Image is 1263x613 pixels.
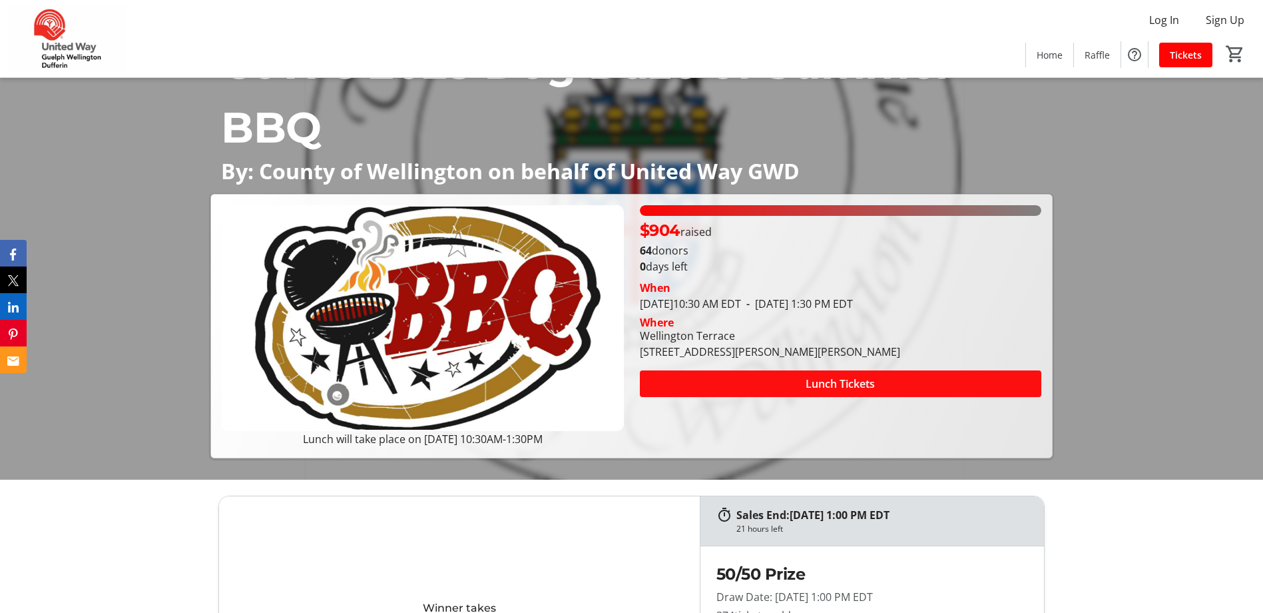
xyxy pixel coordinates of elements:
span: Home [1037,48,1063,62]
button: Cart [1223,42,1247,66]
div: Wellington Terrace [640,328,900,344]
button: Sign Up [1195,9,1255,31]
p: raised [640,219,712,243]
span: Lunch Tickets [806,376,875,392]
span: $904 [640,221,680,240]
div: Where [640,317,674,328]
p: By: County of Wellington on behalf of United Way GWD [221,159,1042,183]
img: Campaign CTA Media Photo [222,205,623,431]
button: Log In [1138,9,1190,31]
a: Home [1026,43,1073,67]
span: Tickets [1170,48,1202,62]
h2: 50/50 Prize [716,562,1028,586]
span: 0 [640,259,646,274]
span: [DATE] 1:00 PM EDT [790,508,889,522]
span: Raffle [1085,48,1110,62]
span: Sign Up [1206,12,1244,28]
p: donors [640,243,1041,259]
a: Raffle [1074,43,1121,67]
p: CoW's 2025 Dog Daze of Summer BBQ [221,31,1042,159]
p: days left [640,259,1041,275]
span: [DATE] 1:30 PM EDT [741,297,853,311]
div: [STREET_ADDRESS][PERSON_NAME][PERSON_NAME] [640,344,900,360]
button: Lunch Tickets [640,370,1041,397]
div: 21 hours left [736,523,783,535]
p: Lunch will take place on [DATE] 10:30AM-1:30PM [222,431,623,447]
span: Log In [1149,12,1179,28]
span: Sales End: [736,508,790,522]
div: When [640,280,670,296]
button: Help [1121,41,1148,68]
img: United Way Guelph Wellington Dufferin's Logo [8,5,126,72]
p: Draw Date: [DATE] 1:00 PM EDT [716,589,1028,605]
a: Tickets [1159,43,1212,67]
div: 100% of fundraising goal reached [640,205,1041,216]
span: [DATE] 10:30 AM EDT [640,297,741,311]
b: 64 [640,243,652,258]
span: - [741,297,755,311]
